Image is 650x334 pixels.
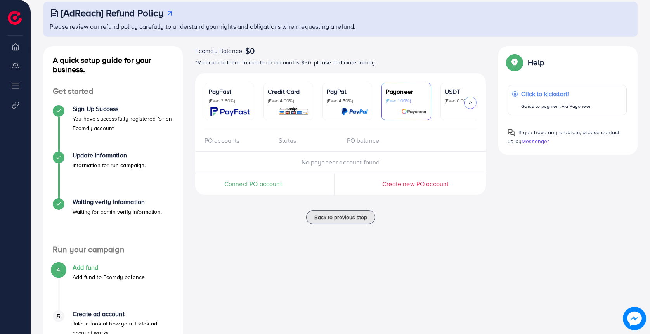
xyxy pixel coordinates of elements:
img: card [210,107,250,116]
span: No payoneer account found [302,158,380,166]
li: Update Information [43,152,183,198]
span: Create new PO account [382,180,449,188]
p: (Fee: 0.00%) [445,98,486,104]
p: (Fee: 1.00%) [386,98,427,104]
span: 5 [57,312,60,321]
img: Popup guide [508,55,522,69]
h4: Create ad account [73,310,173,318]
img: card [278,107,309,116]
p: (Fee: 3.60%) [209,98,250,104]
p: Guide to payment via Payoneer [521,102,591,111]
img: image [623,307,646,330]
span: If you have any problem, please contact us by [508,128,619,145]
li: Sign Up Success [43,105,183,152]
span: $0 [245,46,255,55]
p: PayPal [327,87,368,96]
img: Popup guide [508,129,515,137]
span: Connect PO account [224,180,282,189]
h4: Waiting verify information [73,198,162,206]
h4: Update Information [73,152,146,159]
h4: Get started [43,87,183,96]
p: You have successfully registered for an Ecomdy account [73,114,173,133]
p: Please review our refund policy carefully to understand your rights and obligations when requesti... [50,22,633,31]
p: Help [528,58,544,67]
p: Information for run campaign. [73,161,146,170]
div: PO balance [341,136,409,145]
span: Ecomdy Balance: [195,46,244,55]
p: Click to kickstart! [521,89,591,99]
p: Credit Card [268,87,309,96]
li: Add fund [43,264,183,310]
p: *Minimum balance to create an account is $50, please add more money. [195,58,486,67]
span: Back to previous step [314,213,367,221]
h3: [AdReach] Refund Policy [61,7,163,19]
p: (Fee: 4.50%) [327,98,368,104]
li: Waiting verify information [43,198,183,245]
div: Status [272,136,340,145]
p: USDT [445,87,486,96]
button: Back to previous step [306,210,375,224]
img: card [401,107,427,116]
p: Waiting for admin verify information. [73,207,162,216]
h4: Sign Up Success [73,105,173,112]
p: Payoneer [386,87,427,96]
p: (Fee: 4.00%) [268,98,309,104]
h4: Run your campaign [43,245,183,254]
h4: Add fund [73,264,145,271]
span: Messenger [522,137,549,145]
div: PO accounts [205,136,272,145]
img: logo [8,11,22,25]
img: card [341,107,368,116]
p: Add fund to Ecomdy balance [73,272,145,282]
span: 4 [57,265,60,274]
h4: A quick setup guide for your business. [43,55,183,74]
p: PayFast [209,87,250,96]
